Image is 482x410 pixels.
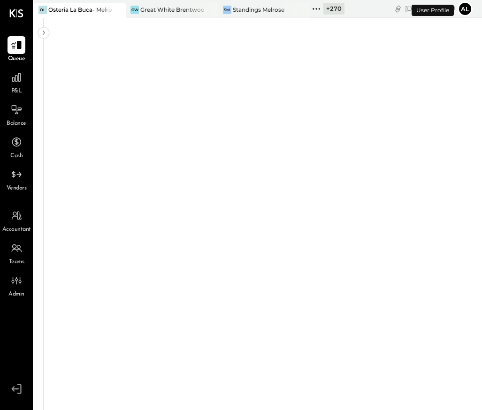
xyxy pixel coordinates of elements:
[2,226,31,234] span: Accountant
[412,5,454,16] div: User Profile
[8,290,24,299] span: Admin
[223,6,231,14] div: SM
[11,87,22,96] span: P&L
[140,6,204,14] div: Great White Brentwood
[0,36,32,63] a: Queue
[9,258,24,266] span: Teams
[458,1,473,16] button: Al
[7,184,27,193] span: Vendors
[10,152,23,160] span: Cash
[48,6,112,14] div: Osteria La Buca- Melrose
[405,4,455,13] div: [DATE]
[393,4,403,14] div: copy link
[233,6,284,14] div: Standings Melrose
[8,55,25,63] span: Queue
[0,272,32,299] a: Admin
[0,133,32,160] a: Cash
[0,68,32,96] a: P&L
[130,6,139,14] div: GW
[0,166,32,193] a: Vendors
[0,101,32,128] a: Balance
[38,6,47,14] div: OL
[0,207,32,234] a: Accountant
[7,120,26,128] span: Balance
[323,3,344,15] div: + 270
[0,239,32,266] a: Teams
